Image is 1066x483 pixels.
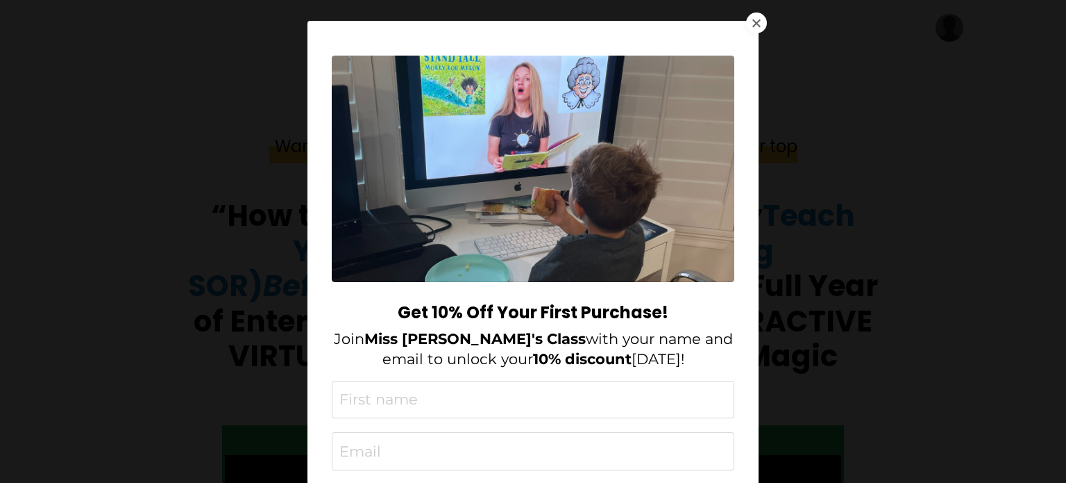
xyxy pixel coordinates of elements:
[332,381,734,419] input: First name
[332,432,734,470] input: Email
[398,301,668,324] strong: Get 10% Off Your First Purchase!
[533,350,632,368] strong: 10% discount
[364,330,586,347] strong: Miss [PERSON_NAME]'s Class
[332,329,734,370] p: Join with your name and email to unlock your [DATE]!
